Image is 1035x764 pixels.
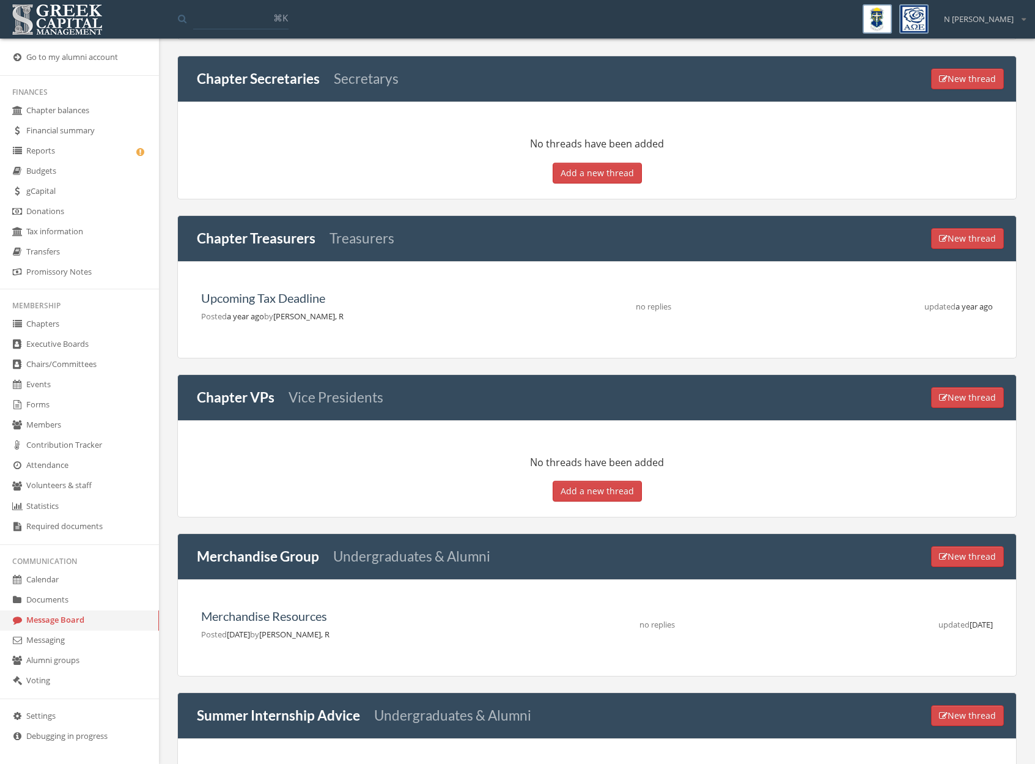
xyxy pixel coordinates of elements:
small: Undergraduates & Alumni [374,707,531,724]
td: a year ago [769,283,1001,330]
button: New thread [931,546,1004,567]
span: by [250,629,259,640]
a: Merchandise Resources [201,609,327,623]
a: Chapter Treasurers [197,230,315,247]
td: [DATE] [787,601,1001,648]
a: Chapter Secretaries [197,70,320,87]
span: no replies [639,619,675,630]
a: Merchandise Group [197,548,319,565]
button: New thread [931,228,1004,249]
span: Posted [201,629,227,640]
small: Secretarys [334,70,399,87]
span: ⌘K [273,12,288,24]
span: a year ago [201,311,344,322]
button: Add a new thread [553,481,642,502]
span: N [PERSON_NAME] [944,13,1014,25]
small: Undergraduates & Alumni [333,548,490,565]
span: updated [924,301,956,312]
div: N [PERSON_NAME] [936,4,1026,25]
small: Vice Presidents [289,389,383,406]
span: [DATE] [201,629,330,640]
button: Add a new thread [553,163,642,184]
a: Chapter VPs [197,389,274,406]
p: No threads have been added [193,136,1001,153]
span: no replies [636,301,671,312]
span: [PERSON_NAME], R [273,311,344,322]
span: updated [938,619,970,630]
span: [PERSON_NAME], R [259,629,330,640]
span: by [264,311,273,322]
p: No threads have been added [193,454,1001,472]
small: Treasurers [330,230,394,247]
a: Upcoming Tax Deadline [201,291,325,305]
a: Summer Internship Advice [197,707,360,724]
button: New thread [931,69,1004,89]
span: Posted [201,311,227,322]
button: New thread [931,387,1004,408]
button: New thread [931,705,1004,726]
